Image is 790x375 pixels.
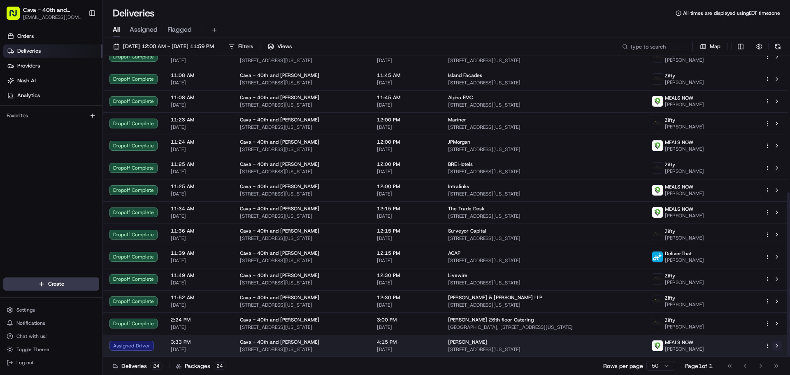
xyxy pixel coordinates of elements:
[3,344,99,355] button: Toggle Theme
[240,213,364,219] span: [STREET_ADDRESS][US_STATE]
[240,168,364,175] span: [STREET_ADDRESS][US_STATE]
[377,72,435,79] span: 11:45 AM
[225,41,257,52] button: Filters
[448,72,482,79] span: Island Facades
[448,124,639,130] span: [STREET_ADDRESS][US_STATE]
[448,257,639,264] span: [STREET_ADDRESS][US_STATE]
[3,331,99,342] button: Chat with us!
[665,228,675,235] span: Zifty
[3,3,85,23] button: Cava - 40th and [PERSON_NAME][EMAIL_ADDRESS][DOMAIN_NAME]
[240,346,364,353] span: [STREET_ADDRESS][US_STATE]
[171,228,227,234] span: 11:36 AM
[16,333,46,340] span: Chat with us!
[448,191,639,197] span: [STREET_ADDRESS][US_STATE]
[665,339,693,346] span: MEALS NOW
[377,191,435,197] span: [DATE]
[240,124,364,130] span: [STREET_ADDRESS][US_STATE]
[171,205,227,212] span: 11:34 AM
[171,79,227,86] span: [DATE]
[171,161,227,168] span: 11:25 AM
[240,324,364,331] span: [STREET_ADDRESS][US_STATE]
[665,57,704,63] span: [PERSON_NAME]
[377,139,435,145] span: 12:00 PM
[377,302,435,308] span: [DATE]
[448,235,639,242] span: [STREET_ADDRESS][US_STATE]
[652,252,663,262] img: profile_deliverthat_partner.png
[448,250,460,256] span: ACAP
[240,139,319,145] span: Cava - 40th and [PERSON_NAME]
[377,317,435,323] span: 3:00 PM
[448,183,469,190] span: Intralinks
[377,124,435,130] span: [DATE]
[66,181,135,196] a: 💻API Documentation
[240,257,364,264] span: [STREET_ADDRESS][US_STATE]
[171,146,227,153] span: [DATE]
[240,235,364,242] span: [STREET_ADDRESS][US_STATE]
[58,204,100,210] a: Powered byPylon
[8,8,25,25] img: Nash
[240,205,319,212] span: Cava - 40th and [PERSON_NAME]
[17,92,40,99] span: Analytics
[448,102,639,108] span: [STREET_ADDRESS][US_STATE]
[171,94,227,101] span: 11:08 AM
[240,183,319,190] span: Cava - 40th and [PERSON_NAME]
[665,123,704,130] span: [PERSON_NAME]
[68,128,71,134] span: •
[73,128,90,134] span: [DATE]
[448,161,473,168] span: BRE Hotels
[171,213,227,219] span: [DATE]
[652,96,663,107] img: melas_now_logo.png
[448,139,470,145] span: JPMorgan
[665,279,704,286] span: [PERSON_NAME]
[113,7,155,20] h1: Deliveries
[171,346,227,353] span: [DATE]
[448,79,639,86] span: [STREET_ADDRESS][US_STATE]
[665,117,675,123] span: Zifty
[171,317,227,323] span: 2:24 PM
[3,59,102,72] a: Providers
[17,77,36,84] span: Nash AI
[240,250,319,256] span: Cava - 40th and [PERSON_NAME]
[130,25,158,35] span: Assigned
[652,140,663,151] img: melas_now_logo.png
[37,79,135,87] div: Start new chat
[65,150,82,156] span: [DATE]
[240,72,319,79] span: Cava - 40th and [PERSON_NAME]
[5,181,66,196] a: 📗Knowledge Base
[3,30,102,43] a: Orders
[109,41,218,52] button: [DATE] 12:00 AM - [DATE] 11:59 PM
[377,168,435,175] span: [DATE]
[665,257,704,263] span: [PERSON_NAME]
[377,250,435,256] span: 12:15 PM
[16,346,49,353] span: Toggle Theme
[16,184,63,192] span: Knowledge Base
[277,43,292,50] span: Views
[377,94,435,101] span: 11:45 AM
[683,10,780,16] span: All times are displayed using EDT timezone
[377,183,435,190] span: 12:00 PM
[377,272,435,279] span: 12:30 PM
[665,317,675,324] span: Zifty
[665,212,704,219] span: [PERSON_NAME]
[665,324,704,330] span: [PERSON_NAME]
[48,280,64,288] span: Create
[377,161,435,168] span: 12:00 PM
[176,362,226,370] div: Packages
[665,79,704,86] span: [PERSON_NAME]
[696,41,724,52] button: Map
[264,41,295,52] button: Views
[377,257,435,264] span: [DATE]
[171,235,227,242] span: [DATE]
[171,257,227,264] span: [DATE]
[665,250,692,257] span: DeliverThat
[3,357,99,368] button: Log out
[171,102,227,108] span: [DATE]
[665,346,704,352] span: [PERSON_NAME]
[377,280,435,286] span: [DATE]
[652,51,663,62] img: zifty-logo-trans-sq.png
[448,94,473,101] span: Alpha FMC
[665,295,675,301] span: Zifty
[448,228,486,234] span: Surveyor Capital
[619,41,693,52] input: Type to search
[17,33,34,40] span: Orders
